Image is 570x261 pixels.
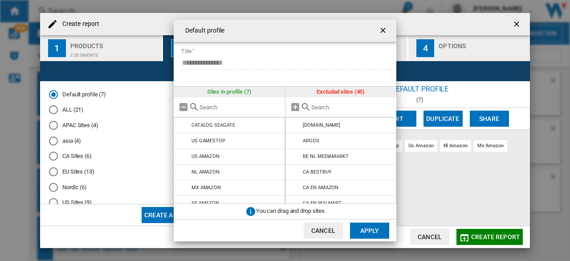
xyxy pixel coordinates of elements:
button: getI18NText('BUTTONS.CLOSE_DIALOG') [375,22,393,40]
div: CA EN AMAZON [303,185,338,191]
div: SE AMAZON [191,200,219,206]
div: US GAMESTOP [191,138,225,144]
button: Cancel [304,223,343,239]
md-icon: Add all [290,102,301,112]
div: MX AMAZON [191,185,221,191]
div: CA BESTBUY [303,169,331,175]
div: ARGOS [303,138,319,144]
div: US AMAZON [191,153,220,159]
button: Apply [350,223,389,239]
ng-md-icon: getI18NText('BUTTONS.CLOSE_DIALOG') [379,26,389,37]
input: Search [199,104,281,111]
div: Excluded sites (45) [285,87,397,97]
div: BE NL MEDIAMARKT [303,153,348,159]
md-dialog: Default profile ... [174,20,396,241]
md-icon: Remove all [178,102,189,112]
div: CATALOG SEAGATE [191,122,235,128]
input: Search [311,104,392,111]
div: Sites in profile (7) [174,87,285,97]
span: You can drag and drop sites [256,208,325,215]
div: NL AMAZON [191,169,220,175]
div: [DOMAIN_NAME] [303,122,340,128]
div: CA EN WALMART [303,200,342,206]
h4: Default profile [181,26,225,35]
